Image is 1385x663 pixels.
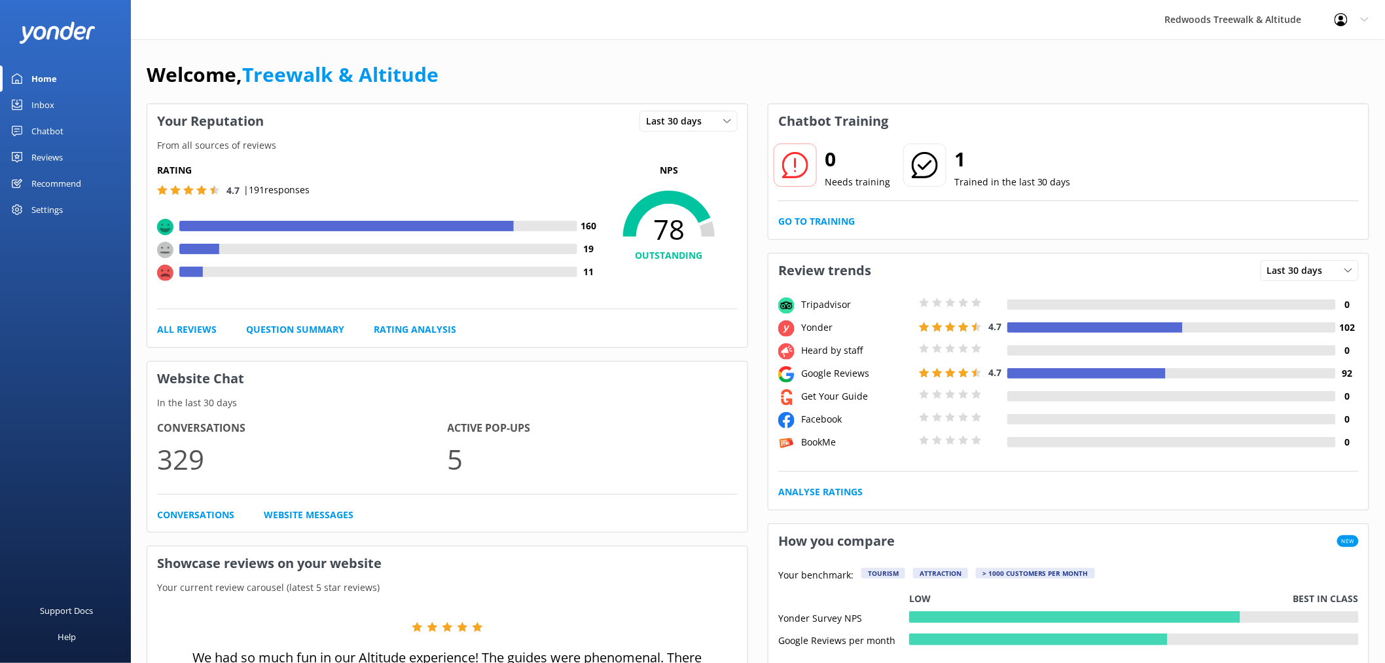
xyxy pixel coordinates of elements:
[778,611,909,623] div: Yonder Survey NPS
[147,59,439,90] h1: Welcome,
[954,175,1071,189] p: Trained in the last 30 days
[1336,435,1359,449] h4: 0
[157,508,234,522] a: Conversations
[147,138,747,153] p: From all sources of reviews
[825,175,890,189] p: Needs training
[147,104,274,138] h3: Your Reputation
[31,66,57,92] div: Home
[988,320,1001,333] span: 4.7
[157,420,448,437] h4: Conversations
[31,170,81,197] div: Recommend
[600,163,738,178] p: NPS
[976,568,1095,578] div: > 1000 customers per month
[374,322,456,337] a: Rating Analysis
[954,143,1071,175] h2: 1
[1336,320,1359,335] h4: 102
[778,568,854,584] p: Your benchmark:
[31,118,63,144] div: Chatbot
[798,435,916,449] div: BookMe
[1336,343,1359,358] h4: 0
[246,322,344,337] a: Question Summary
[778,634,909,645] div: Google Reviews per month
[1267,263,1331,278] span: Last 30 days
[988,366,1001,379] span: 4.7
[768,524,905,558] h3: How you compare
[31,197,63,223] div: Settings
[909,592,931,606] p: Low
[147,580,747,595] p: Your current review carousel (latest 5 star reviews)
[41,597,94,624] div: Support Docs
[147,546,747,580] h3: Showcase reviews on your website
[448,420,738,437] h4: Active Pop-ups
[448,437,738,481] p: 5
[600,248,738,263] h4: OUTSTANDING
[577,219,600,233] h4: 160
[157,437,448,481] p: 329
[577,242,600,256] h4: 19
[264,508,353,522] a: Website Messages
[861,568,905,578] div: Tourism
[20,22,95,43] img: yonder-white-logo.png
[798,389,916,404] div: Get Your Guide
[242,61,439,88] a: Treewalk & Altitude
[1336,412,1359,426] h4: 0
[243,183,310,197] p: | 191 responses
[1336,297,1359,312] h4: 0
[798,412,916,426] div: Facebook
[1336,389,1359,404] h4: 0
[798,366,916,381] div: Google Reviews
[768,254,881,288] h3: Review trends
[157,322,217,337] a: All Reviews
[58,624,76,650] div: Help
[913,568,968,578] div: Attraction
[778,485,863,499] a: Analyse Ratings
[1337,535,1359,547] span: New
[31,92,54,118] div: Inbox
[226,184,240,197] span: 4.7
[1336,366,1359,381] h4: 92
[798,320,916,335] div: Yonder
[147,362,747,396] h3: Website Chat
[157,163,600,178] h5: Rating
[825,143,890,175] h2: 0
[768,104,898,138] h3: Chatbot Training
[1293,592,1359,606] p: Best in class
[798,343,916,358] div: Heard by staff
[31,144,63,170] div: Reviews
[577,265,600,279] h4: 11
[798,297,916,312] div: Tripadvisor
[646,114,710,128] span: Last 30 days
[778,214,855,229] a: Go to Training
[147,396,747,410] p: In the last 30 days
[600,213,738,246] span: 78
